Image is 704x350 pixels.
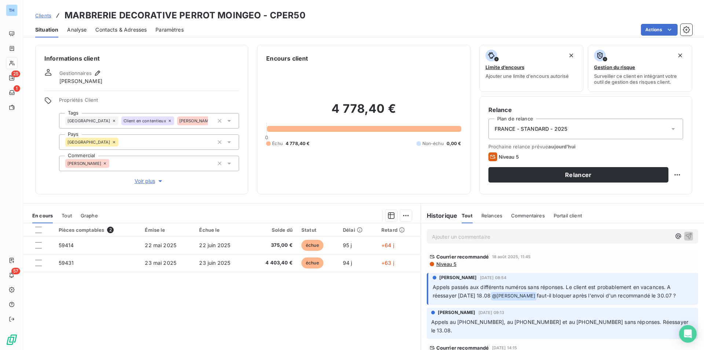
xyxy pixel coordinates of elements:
input: Ajouter une valeur [118,139,124,145]
span: FRANCE - STANDARD - 2025 [495,125,568,133]
span: [PERSON_NAME] [439,274,477,281]
span: [DATE] 14:15 [492,346,517,350]
div: TH [6,4,18,16]
input: Ajouter une valeur [109,160,115,167]
button: Gestion du risqueSurveiller ce client en intégrant votre outil de gestion des risques client. [588,45,692,92]
span: 4 403,40 € [253,259,293,267]
span: [DATE] 08:54 [480,275,507,280]
span: Commentaires [511,213,545,219]
span: +63 j [381,260,394,266]
button: Limite d’encoursAjouter une limite d’encours autorisé [479,45,584,92]
a: Clients [35,12,51,19]
span: 18 août 2025, 11:45 [492,255,531,259]
h6: Informations client [44,54,239,63]
button: Relancer [488,167,668,183]
h3: MARBRERIE DECORATIVE PERROT MOINGEO - CPER50 [65,9,305,22]
span: faut-il bloquer après l'envoi d'un recommandé le 30.07 ? [537,292,676,299]
span: Graphe [81,213,98,219]
span: 4 778,40 € [286,140,310,147]
span: Voir plus [135,177,164,185]
span: échue [301,240,323,251]
span: Contacts & Adresses [95,26,147,33]
div: Retard [381,227,416,233]
span: [GEOGRAPHIC_DATA] [67,119,110,123]
span: Appels passés aux différents numéros sans réponses. Le client est probablement en vacances. A rée... [433,284,672,299]
span: 59431 [59,260,74,266]
span: Relances [481,213,502,219]
span: 22 juin 2025 [199,242,230,248]
span: 1 [14,85,20,92]
span: Portail client [554,213,582,219]
span: [PERSON_NAME] [59,77,102,85]
span: Propriétés Client [59,97,239,107]
span: [PERSON_NAME] [438,309,476,316]
span: 375,00 € [253,242,293,249]
span: Niveau 5 [499,154,519,160]
span: 22 mai 2025 [145,242,176,248]
span: En cours [32,213,53,219]
h6: Historique [421,211,458,220]
span: 94 j [343,260,352,266]
div: Échue le [199,227,244,233]
span: Situation [35,26,58,33]
button: Voir plus [59,177,239,185]
span: 25 [11,71,20,77]
span: Limite d’encours [485,64,524,70]
span: 57 [11,268,20,274]
a: 25 [6,72,17,84]
div: Délai [343,227,373,233]
div: Pièces comptables [59,227,136,233]
div: Open Intercom Messenger [679,325,697,343]
span: 23 juin 2025 [199,260,230,266]
div: Solde dû [253,227,293,233]
input: Ajouter une valeur [208,118,214,124]
div: Statut [301,227,334,233]
h6: Encours client [266,54,308,63]
span: aujourd’hui [548,144,576,149]
span: 23 mai 2025 [145,260,176,266]
span: [GEOGRAPHIC_DATA] [67,140,110,144]
div: Émise le [145,227,190,233]
span: Gestion du risque [594,64,635,70]
button: Actions [641,24,678,36]
span: Niveau 5 [436,261,456,267]
h6: Relance [488,105,683,114]
span: @ [PERSON_NAME] [491,292,536,300]
span: 2 [107,227,114,233]
a: 1 [6,87,17,98]
span: Surveiller ce client en intégrant votre outil de gestion des risques client. [594,73,686,85]
span: Tout [62,213,72,219]
span: 59414 [59,242,74,248]
span: Courrier recommandé [436,254,489,260]
span: [PERSON_NAME] [179,119,213,123]
span: Tout [462,213,473,219]
span: Client en contentieux [124,119,166,123]
span: 95 j [343,242,352,248]
span: Non-échu [422,140,444,147]
h2: 4 778,40 € [266,101,461,123]
span: [DATE] 09:13 [478,310,505,315]
span: 0 [265,134,268,140]
span: Échu [272,140,283,147]
span: Appels au [PHONE_NUMBER], au [PHONE_NUMBER] et au [PHONE_NUMBER] sans réponses. Réessayer le 13.08. [431,319,690,333]
span: Ajouter une limite d’encours autorisé [485,73,569,79]
span: échue [301,257,323,268]
img: Logo LeanPay [6,334,18,346]
span: Gestionnaires [59,70,92,76]
span: Clients [35,12,51,18]
span: Prochaine relance prévue [488,144,683,149]
span: 0,00 € [447,140,461,147]
span: [PERSON_NAME] [67,161,101,166]
span: Paramètres [155,26,184,33]
span: +64 j [381,242,394,248]
span: Analyse [67,26,87,33]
